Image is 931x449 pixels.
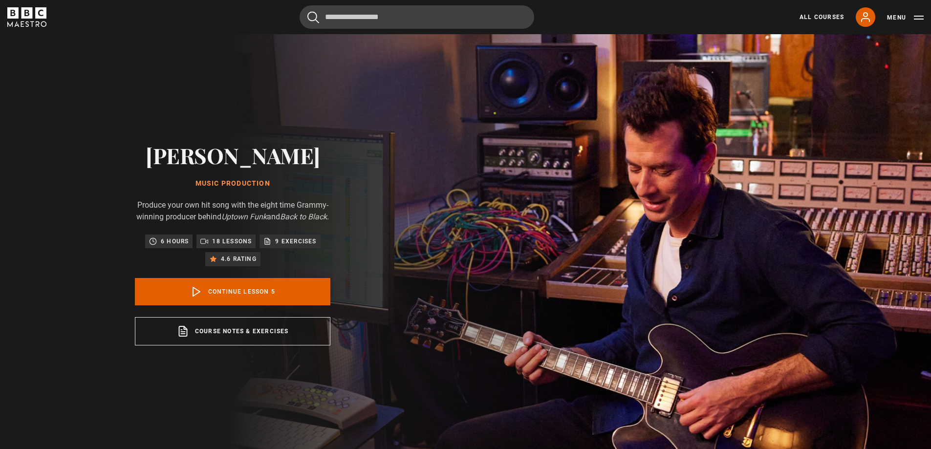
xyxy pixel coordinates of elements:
button: Submit the search query [307,11,319,23]
button: Toggle navigation [887,13,924,22]
p: 18 lessons [212,236,252,246]
h2: [PERSON_NAME] [135,143,330,168]
p: Produce your own hit song with the eight time Grammy-winning producer behind and . [135,199,330,223]
a: All Courses [800,13,844,21]
p: 4.6 rating [221,254,257,264]
svg: BBC Maestro [7,7,46,27]
a: Course notes & exercises [135,317,330,345]
i: Uptown Funk [221,212,267,221]
a: Continue lesson 5 [135,278,330,305]
p: 6 hours [161,236,189,246]
h1: Music Production [135,180,330,188]
input: Search [300,5,534,29]
p: 9 exercises [275,236,316,246]
i: Back to Black [280,212,327,221]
